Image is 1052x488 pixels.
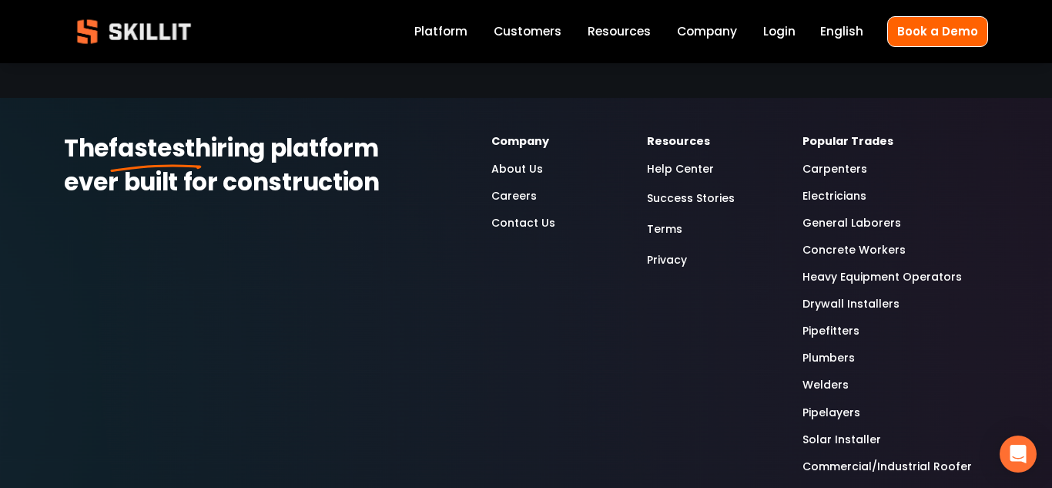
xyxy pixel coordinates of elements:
[647,133,710,152] strong: Resources
[802,214,901,232] a: General Laborers
[820,22,863,42] div: language picker
[802,160,867,178] a: Carpenters
[647,188,735,209] a: Success Stories
[802,431,881,449] a: Solar Installer
[109,130,195,171] strong: fastest
[802,376,849,394] a: Welders
[491,133,549,152] strong: Company
[802,458,972,476] a: Commercial/Industrial Roofer
[647,250,687,271] a: Privacy
[802,404,860,422] a: Pipelayers
[802,349,855,367] a: Plumbers
[820,22,863,40] span: English
[494,22,561,42] a: Customers
[763,22,796,42] a: Login
[491,214,555,232] a: Contact Us
[64,130,109,171] strong: The
[802,241,906,259] a: Concrete Workers
[491,160,543,178] a: About Us
[802,322,859,340] a: Pipefitters
[64,8,204,55] img: Skillit
[588,22,651,42] a: folder dropdown
[887,16,988,46] a: Book a Demo
[677,22,737,42] a: Company
[802,133,893,152] strong: Popular Trades
[647,160,714,178] a: Help Center
[802,268,962,286] a: Heavy Equipment Operators
[802,295,900,313] a: Drywall Installers
[802,187,866,205] a: Electricians
[647,219,682,240] a: Terms
[64,130,384,205] strong: hiring platform ever built for construction
[588,22,651,40] span: Resources
[491,187,537,205] a: Careers
[414,22,467,42] a: Platform
[1000,436,1037,473] div: Open Intercom Messenger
